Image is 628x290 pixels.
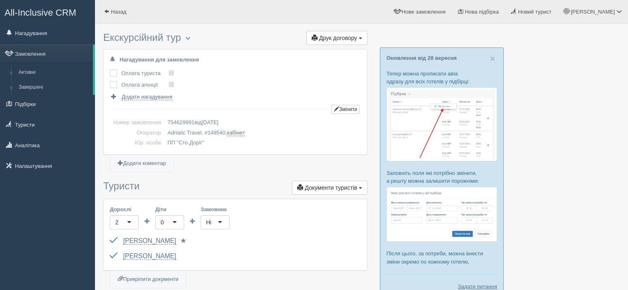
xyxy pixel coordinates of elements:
[122,94,173,100] span: Додати нагадування
[518,9,552,15] span: Новий турист
[111,9,126,15] span: Назад
[103,181,367,195] h3: Туристи
[123,237,176,245] a: [PERSON_NAME]
[386,187,497,242] img: %D0%BF%D1%96%D0%B4%D0%B1%D1%96%D1%80%D0%BA%D0%B0-%D0%B0%D0%B2%D1%96%D0%B0-2-%D1%81%D1%80%D0%BC-%D...
[115,218,118,226] div: 2
[123,252,176,260] a: [PERSON_NAME]
[155,205,184,213] label: Діти
[168,119,194,125] span: 754629991
[201,205,230,213] label: Замовник
[402,9,446,15] span: Нове замовлення
[306,31,367,45] button: Друк договору
[386,55,457,61] a: Оновлення від 28 вересня
[201,119,218,125] span: [DATE]
[208,130,225,136] span: 149540
[110,271,186,288] a: Прикріпити документи
[386,250,497,265] p: Після цього, за потреби, можна внести зміни окремо по кожному готелю.
[319,35,357,41] span: Друк договору
[110,155,173,172] a: Додати коментар
[490,54,495,63] span: ×
[386,169,497,185] p: Заповніть поля які потрібно змінити, а решту можна залишити порожніми:
[571,9,615,15] span: [PERSON_NAME]
[15,65,93,80] a: Активні
[110,118,164,128] td: Номер замовлення
[164,118,361,128] td: від
[5,7,76,18] span: All-Inclusive CRM
[161,218,164,226] div: 0
[332,105,360,114] button: Змінити
[465,9,499,15] span: Нова підбірка
[110,205,139,213] label: Дорослі
[110,138,164,148] td: Юр. особа
[490,54,495,63] button: Close
[121,68,169,79] td: Оплата туриста
[110,93,172,101] a: Додати нагадування
[120,57,199,63] b: Нагадування для замовлення
[206,218,211,226] div: Ні
[121,79,169,91] td: Оплата агенції
[110,128,164,138] td: Оператор
[292,181,367,195] button: Документи туристів
[15,80,93,95] a: Завершені
[103,32,367,45] h3: Екскурсійний тур
[305,184,357,191] span: Документи туристів
[227,130,245,136] a: кабінет
[386,87,497,161] img: %D0%BF%D1%96%D0%B4%D0%B1%D1%96%D1%80%D0%BA%D0%B0-%D0%B0%D0%B2%D1%96%D0%B0-1-%D1%81%D1%80%D0%BC-%D...
[386,70,497,85] p: Тепер можна прописати авіа одразу для всіх готелів у підбірці:
[164,128,361,138] td: Adriatic Travel, # ,
[164,138,361,148] td: ПП "Сто Доріг"
[0,0,95,23] a: All-Inclusive CRM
